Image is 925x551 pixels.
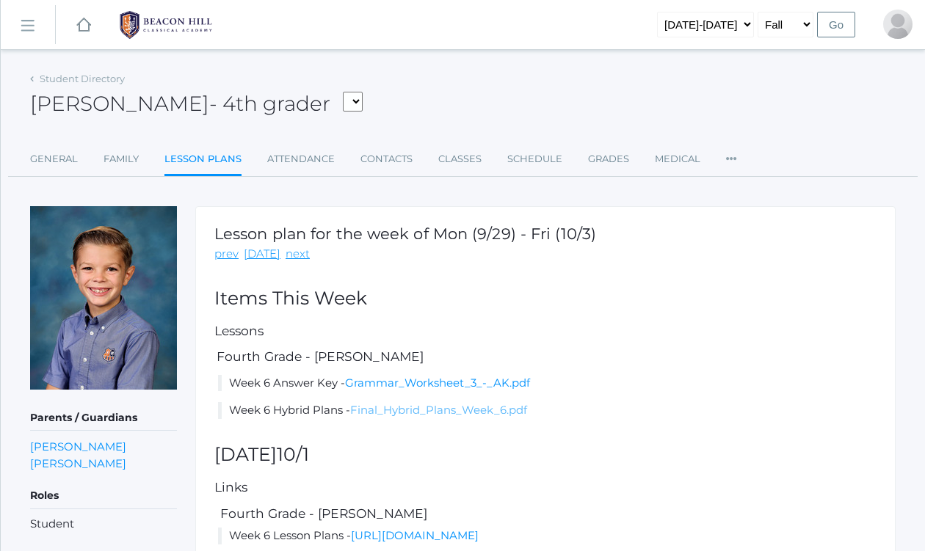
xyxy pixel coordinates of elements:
[214,246,239,263] a: prev
[214,324,877,338] h5: Lessons
[218,375,877,392] li: Week 6 Answer Key -
[277,443,309,465] span: 10/1
[30,145,78,174] a: General
[40,73,125,84] a: Student Directory
[267,145,335,174] a: Attendance
[30,92,363,115] h2: [PERSON_NAME]
[507,145,562,174] a: Schedule
[218,528,877,544] li: Week 6 Lesson Plans -
[345,376,530,390] a: Grammar_Worksheet_3_-_AK.pdf
[30,455,126,472] a: [PERSON_NAME]
[214,445,877,465] h2: [DATE]
[104,145,139,174] a: Family
[218,507,877,521] h5: Fourth Grade - [PERSON_NAME]
[30,438,126,455] a: [PERSON_NAME]
[655,145,700,174] a: Medical
[209,91,330,116] span: - 4th grader
[351,528,479,542] a: [URL][DOMAIN_NAME]
[111,7,221,43] img: 1_BHCALogos-05.png
[30,406,177,431] h5: Parents / Guardians
[30,516,177,533] li: Student
[214,225,596,242] h1: Lesson plan for the week of Mon (9/29) - Fri (10/3)
[817,12,855,37] input: Go
[30,484,177,508] h5: Roles
[214,350,877,364] h5: Fourth Grade - [PERSON_NAME]
[244,246,280,263] a: [DATE]
[286,246,310,263] a: next
[214,288,877,309] h2: Items This Week
[218,402,877,419] li: Week 6 Hybrid Plans -
[883,10,913,39] div: Heather Bernardi
[350,403,527,417] a: Final_Hybrid_Plans_Week_6.pdf
[30,206,177,390] img: James Bernardi
[214,481,877,495] h5: Links
[360,145,413,174] a: Contacts
[438,145,482,174] a: Classes
[588,145,629,174] a: Grades
[164,145,242,176] a: Lesson Plans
